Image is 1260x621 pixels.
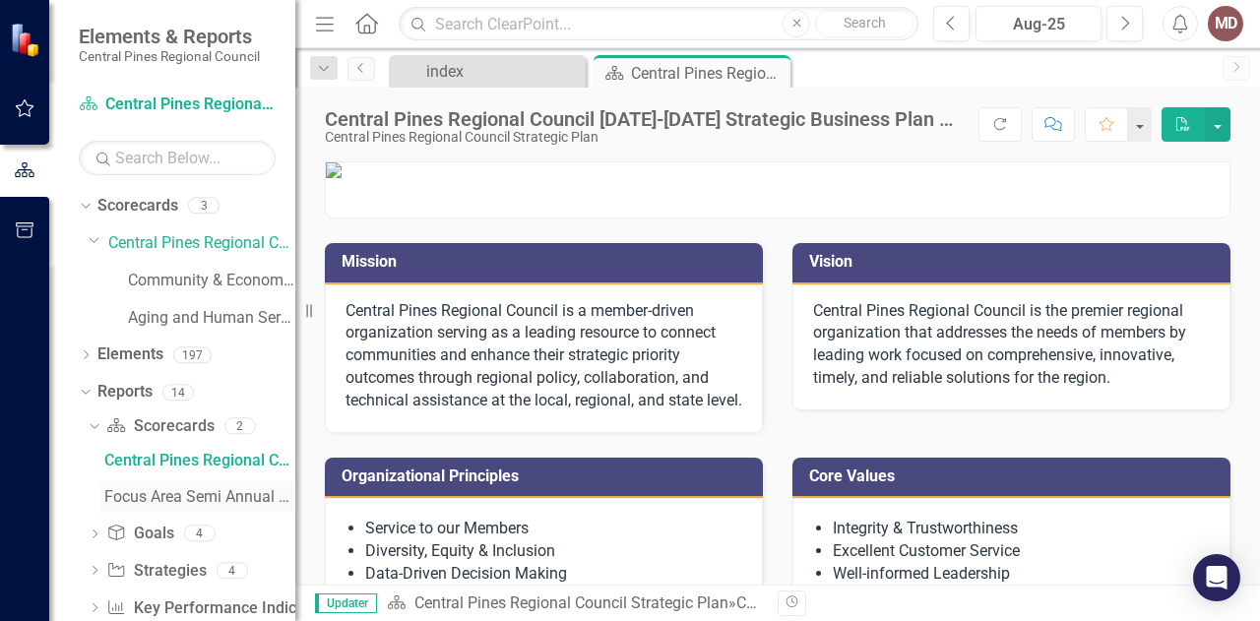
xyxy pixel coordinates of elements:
a: Strategies [106,560,206,583]
a: Community & Economic Development [128,270,295,292]
button: Search [815,10,913,37]
li: Excellent Customer Service [833,540,1210,563]
div: Central Pines Regional Council Strategic Plan [325,130,959,145]
button: Aug-25 [976,6,1102,41]
a: Central Pines Regional Council Strategic Plan [79,93,276,116]
div: index [426,59,581,84]
li: Integrity & Trustworthiness [833,518,1210,540]
li: Service to our Members [365,518,742,540]
h3: Core Values [809,467,1221,485]
small: Central Pines Regional Council [79,48,260,64]
a: Central Pines Regional Council Strategic Plan [108,232,295,255]
a: Elements [97,343,163,366]
span: Updater [315,593,377,613]
div: 14 [162,384,194,401]
a: Aging and Human Services [128,307,295,330]
h3: Vision [809,253,1221,271]
a: Scorecards [97,195,178,217]
span: Elements & Reports [79,25,260,48]
a: index [394,59,581,84]
div: Aug-25 [982,13,1095,36]
li: Data-Driven Decision Making [365,563,742,586]
img: mceclip0.png [326,162,1229,178]
a: Key Performance Indicators [106,597,332,620]
a: Scorecards [106,415,214,438]
p: Central Pines Regional Council is a member-driven organization serving as a leading resource to c... [346,300,742,412]
button: MD [1208,6,1243,41]
div: Central Pines Regional Council [DATE]-[DATE] Strategic Business Plan Summary [325,108,959,130]
div: Focus Area Semi Annual Updates [104,488,295,506]
div: 4 [184,526,216,542]
div: 4 [217,562,248,579]
div: 2 [224,418,256,435]
div: 3 [188,198,220,215]
a: Central Pines Regional Council [DATE]-[DATE] Strategic Business Plan Summary [99,445,295,476]
a: Goals [106,523,173,545]
p: Central Pines Regional Council is the premier regional organization that addresses the needs of m... [813,300,1210,390]
input: Search Below... [79,141,276,175]
li: Diversity, Equity & Inclusion [365,540,742,563]
img: ClearPoint Strategy [10,23,44,57]
div: Central Pines Regional Council [DATE]-[DATE] Strategic Business Plan Summary [104,452,295,469]
input: Search ClearPoint... [399,7,918,41]
li: Well-informed Leadership [833,563,1210,586]
div: 197 [173,346,212,363]
div: Central Pines Regional Council [DATE]-[DATE] Strategic Business Plan Summary [631,61,786,86]
h3: Organizational Principles [342,467,753,485]
a: Focus Area Semi Annual Updates [99,481,295,513]
div: » [387,592,763,615]
a: Central Pines Regional Council Strategic Plan [414,593,728,612]
div: Open Intercom Messenger [1193,554,1240,601]
a: Reports [97,381,153,404]
span: Search [844,15,886,31]
h3: Mission [342,253,753,271]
